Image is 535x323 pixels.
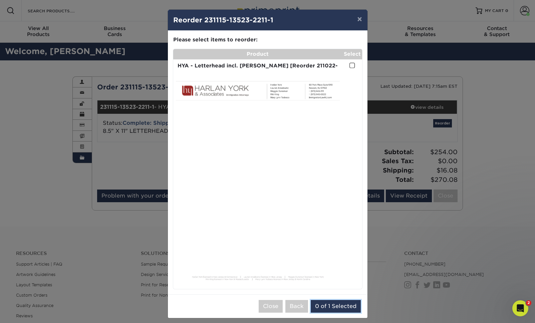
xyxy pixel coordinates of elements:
[344,51,361,57] strong: Select
[311,300,361,313] button: 0 of 1 Selected
[512,300,528,316] iframe: Intercom live chat
[526,300,531,306] span: 2
[173,15,362,25] h4: Reorder 231115-13523-2211-1
[285,300,308,313] button: Back
[259,300,283,313] button: Close
[247,51,269,57] strong: Product
[176,75,340,286] img: primo-9015-64b860a9e178f
[352,10,367,28] button: ×
[173,36,258,43] strong: Please select items to reorder:
[178,62,338,69] strong: HYA - Letterhead incl. [PERSON_NAME] [Reorder 211022-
